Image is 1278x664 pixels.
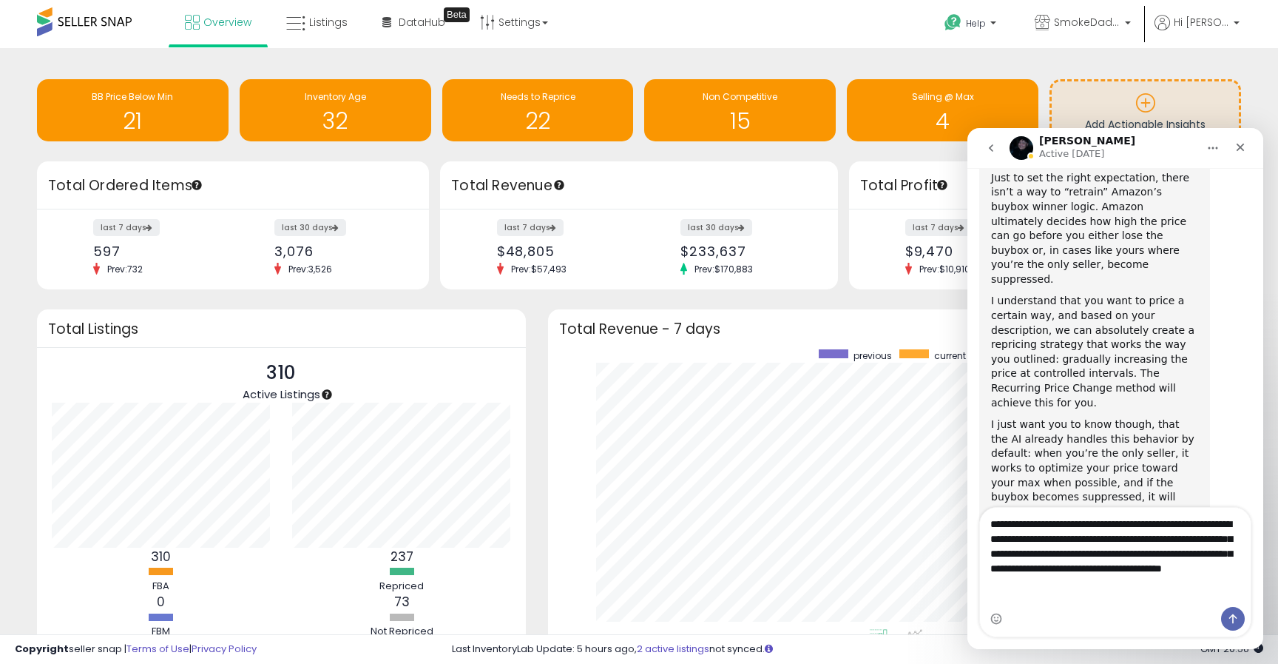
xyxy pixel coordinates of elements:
label: last 30 days [274,219,346,236]
i: Click here to read more about un-synced listings. [765,644,773,654]
label: last 7 days [93,219,160,236]
b: 73 [394,593,410,611]
a: Add Actionable Insights [1052,81,1239,138]
div: Repriced [357,580,446,594]
div: Tooltip anchor [444,7,470,22]
h3: Total Ordered Items [48,175,418,196]
div: $9,470 [905,244,1034,259]
a: Privacy Policy [192,642,257,656]
span: Prev: 3,526 [281,263,339,275]
div: Tooltip anchor [190,178,203,192]
h3: Total Listings [48,323,515,335]
textarea: Message… [13,380,283,464]
span: Prev: $170,883 [687,263,760,275]
strong: Copyright [15,642,69,656]
h1: 22 [450,109,626,133]
iframe: To enrich screen reader interactions, please activate Accessibility in Grammarly extension settings [967,128,1263,649]
i: Get Help [944,13,962,32]
div: FBM [117,625,206,639]
a: Inventory Age 32 [240,79,431,141]
a: Help [933,2,1011,48]
div: 597 [93,244,222,259]
label: last 30 days [680,219,752,236]
div: Tooltip anchor [552,178,566,192]
b: 0 [157,593,165,611]
a: Hi [PERSON_NAME] [1154,15,1240,48]
h3: Total Revenue [451,175,827,196]
span: BB Price Below Min [92,90,173,103]
div: Tooltip anchor [936,178,949,192]
h1: 21 [44,109,221,133]
p: 310 [243,359,320,387]
span: Prev: $10,910 [912,263,978,275]
h1: 15 [652,109,828,133]
span: Overview [203,15,251,30]
div: $233,637 [680,244,811,259]
span: Active Listings [243,386,320,402]
span: Hi [PERSON_NAME] [1174,15,1229,30]
span: Needs to Reprice [501,90,575,103]
span: Add Actionable Insights [1085,117,1206,132]
h1: 4 [854,109,1031,133]
h3: Total Profit [860,175,1230,196]
span: Prev: 732 [100,263,150,275]
label: last 7 days [905,219,972,236]
h3: Total Revenue - 7 days [559,323,1230,335]
button: Send a message… [254,479,277,503]
label: last 7 days [497,219,564,236]
a: Selling @ Max 4 [847,79,1038,141]
a: 2 active listings [637,642,709,656]
div: Tooltip anchor [320,388,334,401]
span: previous [853,349,892,362]
div: $48,805 [497,244,628,259]
span: current [934,349,966,362]
span: Listings [309,15,348,30]
span: Non Competitive [703,90,777,103]
span: Help [966,17,986,30]
button: Emoji picker [23,485,35,497]
div: I just want you to know though, that the AI already handles this behavior by default: when you’re... [24,289,231,435]
div: FBA [117,580,206,594]
span: Prev: $57,493 [504,263,574,275]
a: Non Competitive 15 [644,79,836,141]
div: seller snap | | [15,643,257,657]
div: Last InventoryLab Update: 5 hours ago, not synced. [452,643,1263,657]
b: 310 [151,548,171,566]
div: Not Repriced [357,625,446,639]
div: I understand that you want to price a certain way, and based on your description, we can absolute... [24,166,231,282]
div: 3,076 [274,244,403,259]
h1: 32 [247,109,424,133]
span: SmokeDaddy LLC [1054,15,1120,30]
a: Needs to Reprice 22 [442,79,634,141]
div: Just to set the right expectation, there isn’t a way to “retrain” Amazon’s buybox winner logic. A... [24,43,231,159]
span: Inventory Age [305,90,366,103]
b: 237 [390,548,413,566]
span: DataHub [399,15,445,30]
a: Terms of Use [126,642,189,656]
a: BB Price Below Min 21 [37,79,229,141]
span: Selling @ Max [912,90,974,103]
